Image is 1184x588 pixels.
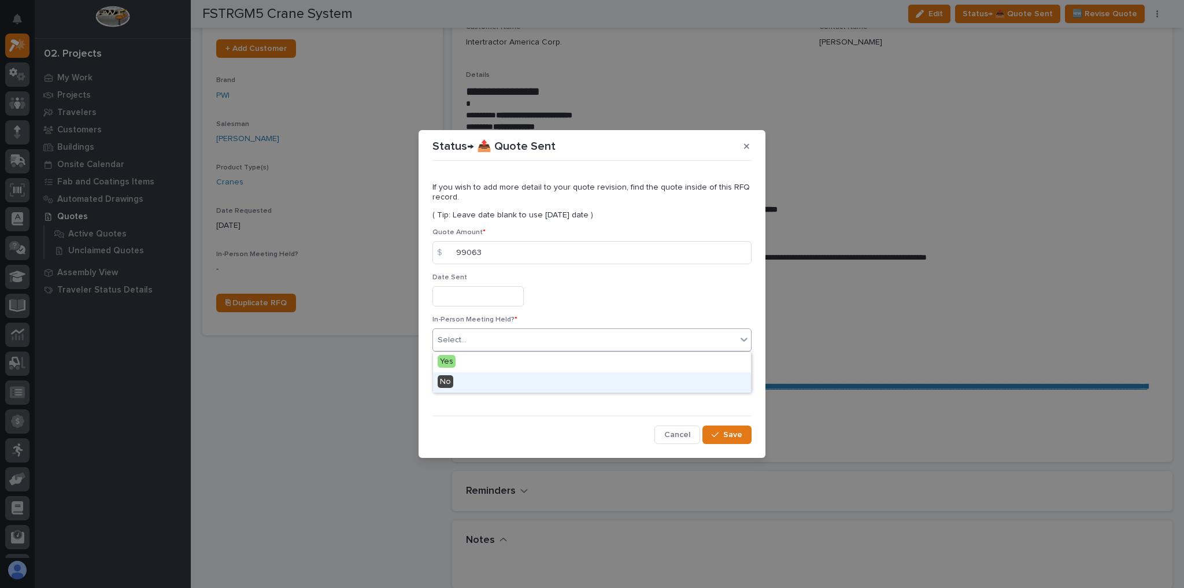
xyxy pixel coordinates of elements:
[432,229,486,236] span: Quote Amount
[432,210,752,220] p: ( Tip: Leave date blank to use [DATE] date )
[432,316,517,323] span: In-Person Meeting Held?
[432,183,752,202] p: If you wish to add more detail to your quote revision, find the quote inside of this RFQ record.
[438,355,456,368] span: Yes
[432,139,556,153] p: Status→ 📤 Quote Sent
[432,274,467,281] span: Date Sent
[432,241,456,264] div: $
[702,426,752,444] button: Save
[664,430,690,440] span: Cancel
[654,426,700,444] button: Cancel
[433,372,751,393] div: No
[438,334,467,346] div: Select...
[723,430,742,440] span: Save
[438,375,453,388] span: No
[433,352,751,372] div: Yes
